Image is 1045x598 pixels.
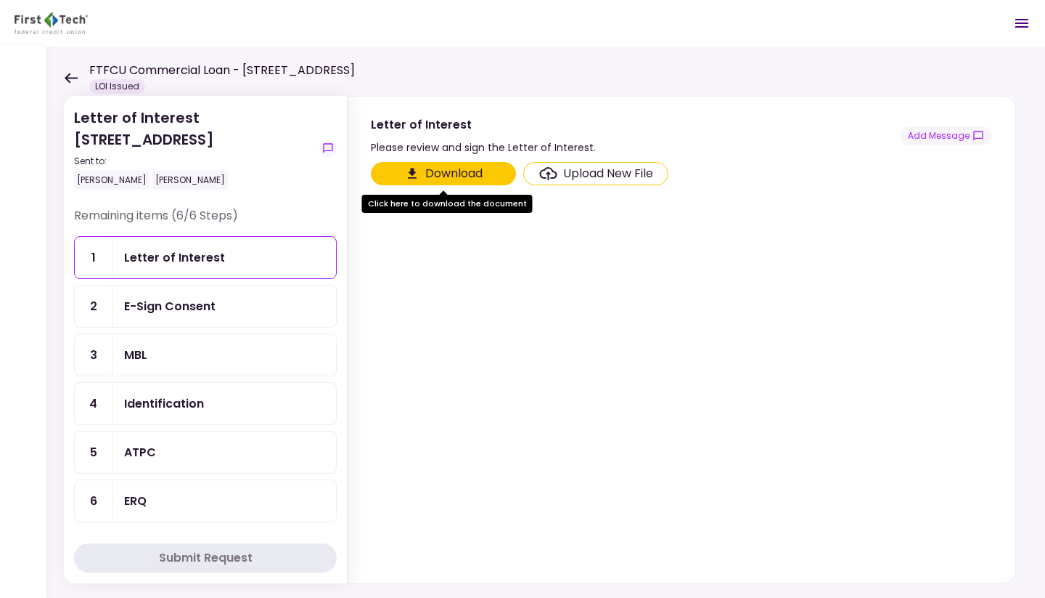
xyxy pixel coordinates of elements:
div: Please review and sign the Letter of Interest. [371,139,596,156]
img: Partner icon [15,12,88,34]
div: Letter of Interest [STREET_ADDRESS] [74,107,313,190]
div: Remaining items (6/6 Steps) [74,207,337,236]
div: 3 [75,334,112,376]
button: show-messages [900,126,992,145]
h1: FTFCU Commercial Loan - [STREET_ADDRESS] [89,62,355,79]
div: 4 [75,383,112,424]
div: Sent to: [74,155,313,168]
div: Submit Request [159,549,253,567]
a: 2E-Sign Consent [74,285,337,328]
div: Click here to download the document [362,195,533,213]
button: show-messages [319,140,337,157]
div: 5 [75,432,112,473]
div: Identification [124,395,204,413]
a: 6ERQ [74,480,337,522]
div: [PERSON_NAME] [74,171,149,190]
button: Click here to download the document [371,162,516,185]
div: [PERSON_NAME] [152,171,228,190]
div: MBL [124,346,147,364]
div: Letter of Interest [124,249,225,267]
div: 6 [75,480,112,522]
div: 1 [75,237,112,278]
div: Upload New File [563,165,653,182]
button: Open menu [1004,6,1039,41]
div: 2 [75,286,112,327]
a: 1Letter of Interest [74,236,337,279]
button: Submit Request [74,544,337,573]
div: ATPC [124,443,156,461]
div: ERQ [124,492,147,510]
a: 4Identification [74,382,337,425]
div: LOI Issued [89,79,145,94]
div: E-Sign Consent [124,297,216,315]
div: Letter of InterestPlease review and sign the Letter of Interest.show-messagesClick here to downlo... [347,96,1016,583]
a: 5ATPC [74,431,337,474]
a: 3MBL [74,334,337,376]
div: Letter of Interest [371,116,596,134]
